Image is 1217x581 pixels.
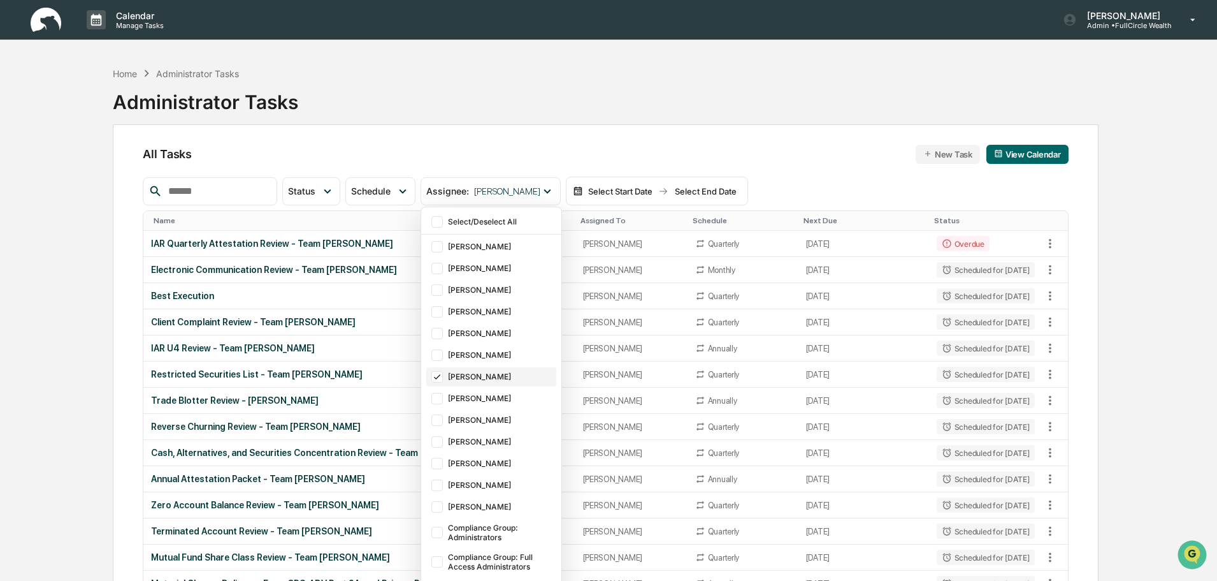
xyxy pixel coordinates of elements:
[8,156,87,179] a: 🖐️Preclearance
[105,161,158,173] span: Attestations
[798,335,929,362] td: [DATE]
[127,216,154,226] span: Pylon
[798,545,929,571] td: [DATE]
[448,263,553,273] div: [PERSON_NAME]
[151,343,567,353] div: IAR U4 Review - Team [PERSON_NAME]
[937,419,1035,434] div: Scheduled for [DATE]
[583,239,680,249] div: [PERSON_NAME]
[1176,539,1211,573] iframe: Open customer support
[798,466,929,492] td: [DATE]
[143,147,191,161] span: All Tasks
[583,291,680,301] div: [PERSON_NAME]
[43,110,161,121] div: We're available if you need us!
[583,396,680,406] div: [PERSON_NAME]
[937,262,1035,277] div: Scheduled for [DATE]
[708,239,740,249] div: Quarterly
[798,414,929,440] td: [DATE]
[151,474,567,484] div: Annual Attestation Packet - Team [PERSON_NAME]
[448,459,553,468] div: [PERSON_NAME]
[937,471,1035,487] div: Scheduled for [DATE]
[798,283,929,309] td: [DATE]
[583,448,680,458] div: [PERSON_NAME]
[217,101,232,117] button: Start new chat
[708,527,740,536] div: Quarterly
[708,291,740,301] div: Quarterly
[573,186,583,196] img: calendar
[151,526,567,536] div: Terminated Account Review - Team [PERSON_NAME]
[151,500,567,510] div: Zero Account Balance Review - Team [PERSON_NAME]
[583,422,680,432] div: [PERSON_NAME]
[580,216,682,225] div: Toggle SortBy
[448,437,553,446] div: [PERSON_NAME]
[708,265,735,275] div: Monthly
[937,341,1035,356] div: Scheduled for [DATE]
[426,186,469,196] span: Assignee :
[448,415,553,425] div: [PERSON_NAME]
[1042,216,1068,225] div: Toggle SortBy
[937,497,1035,513] div: Scheduled for [DATE]
[583,501,680,510] div: [PERSON_NAME]
[151,317,567,327] div: Client Complaint Review - Team [PERSON_NAME]
[708,344,737,353] div: Annually
[448,217,553,226] div: Select/Deselect All
[583,370,680,379] div: [PERSON_NAME]
[448,552,553,571] div: Compliance Group: Full Access Administrators
[937,550,1035,565] div: Scheduled for [DATE]
[31,8,61,33] img: logo
[583,318,680,327] div: [PERSON_NAME]
[937,445,1035,460] div: Scheduled for [DATE]
[151,239,567,249] div: IAR Quarterly Attestation Review - Team [PERSON_NAME]
[708,448,740,458] div: Quarterly
[43,98,209,110] div: Start new chat
[798,231,929,257] td: [DATE]
[937,524,1035,539] div: Scheduled for [DATE]
[106,21,170,30] p: Manage Tasks
[798,388,929,414] td: [DATE]
[803,216,924,225] div: Toggle SortBy
[798,309,929,335] td: [DATE]
[798,518,929,545] td: [DATE]
[583,553,680,563] div: [PERSON_NAME]
[798,257,929,283] td: [DATE]
[113,80,298,114] div: Administrator Tasks
[937,367,1035,382] div: Scheduled for [DATE]
[25,161,82,173] span: Preclearance
[937,288,1035,304] div: Scheduled for [DATE]
[13,162,23,172] div: 🖐️
[448,523,553,542] div: Compliance Group: Administrators
[448,307,553,316] div: [PERSON_NAME]
[154,216,570,225] div: Toggle SortBy
[448,328,553,338] div: [PERSON_NAME]
[937,393,1035,408] div: Scheduled for [DATE]
[474,186,540,196] span: [PERSON_NAME]
[583,474,680,484] div: [PERSON_NAME]
[708,501,740,510] div: Quarterly
[448,480,553,490] div: [PERSON_NAME]
[1077,21,1172,30] p: Admin • FullCircle Wealth
[288,186,315,196] span: Status
[13,186,23,196] div: 🔎
[798,440,929,466] td: [DATE]
[13,98,36,121] img: 1746055101610-c473b297-6a78-478c-a979-82029cc54cd1
[583,527,680,536] div: [PERSON_NAME]
[151,369,567,379] div: Restricted Securities List - Team [PERSON_NAME]
[13,27,232,47] p: How can we help?
[448,372,553,381] div: [PERSON_NAME]
[151,395,567,406] div: Trade Blotter Review - [PERSON_NAME]
[90,216,154,226] a: Powered byPylon
[106,10,170,21] p: Calendar
[708,370,740,379] div: Quarterly
[448,502,553,511] div: [PERSON_NAME]
[448,350,553,360] div: [PERSON_NAME]
[113,68,137,79] div: Home
[151,552,567,563] div: Mutual Fund Share Class Review - Team [PERSON_NAME]
[151,448,567,458] div: Cash, Alternatives, and Securities Concentration Review - Team [PERSON_NAME]
[156,68,239,79] div: Administrator Tasks
[986,145,1069,164] button: View Calendar
[708,396,737,406] div: Annually
[448,242,553,251] div: [PERSON_NAME]
[8,180,85,203] a: 🔎Data Lookup
[25,185,80,198] span: Data Lookup
[671,186,741,196] div: Select End Date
